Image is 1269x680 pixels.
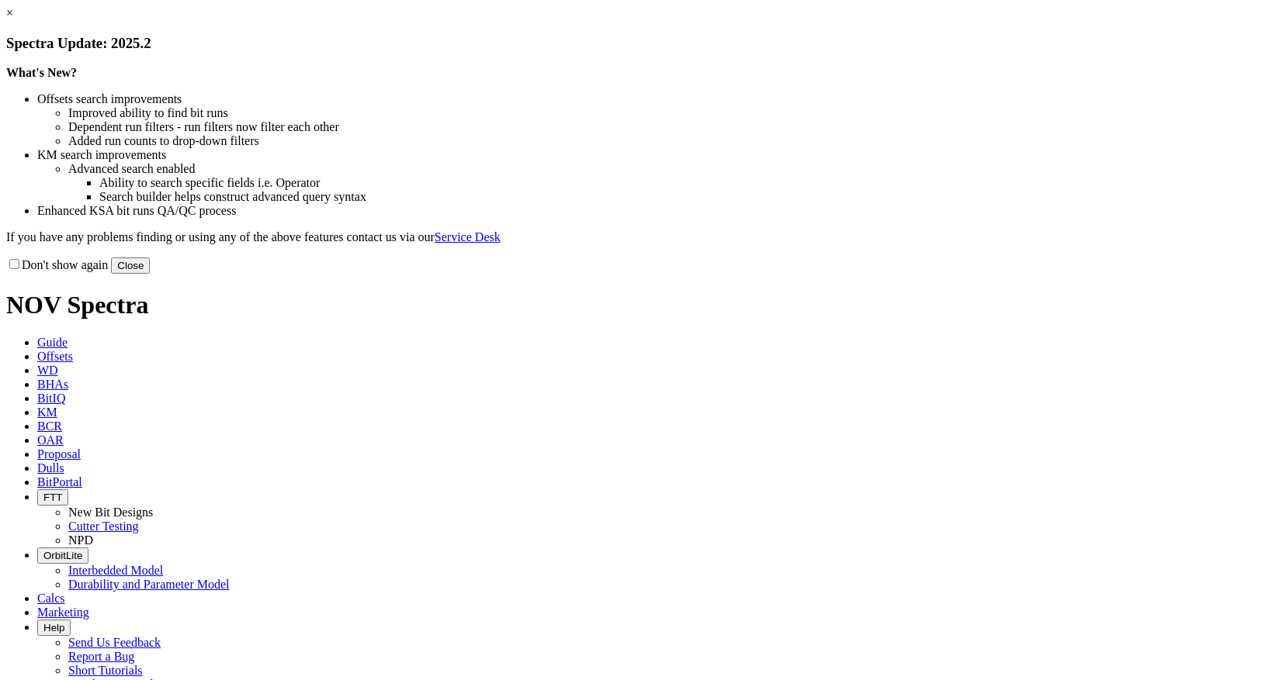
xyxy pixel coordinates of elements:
[37,447,81,461] span: Proposal
[111,257,150,274] button: Close
[68,636,161,649] a: Send Us Feedback
[68,650,134,663] a: Report a Bug
[37,204,1263,218] li: Enhanced KSA bit runs QA/QC process
[37,92,1263,106] li: Offsets search improvements
[99,190,1263,204] li: Search builder helps construct advanced query syntax
[6,258,108,271] label: Don't show again
[6,66,77,79] strong: What's New?
[435,230,501,243] a: Service Desk
[37,433,64,447] span: OAR
[6,291,1263,319] h1: NOV Spectra
[37,592,65,605] span: Calcs
[68,162,1263,176] li: Advanced search enabled
[6,6,13,19] a: ×
[37,406,57,419] span: KM
[37,364,58,377] span: WD
[99,176,1263,190] li: Ability to search specific fields i.e. Operator
[37,419,62,433] span: BCR
[68,506,153,519] a: New Bit Designs
[43,622,64,633] span: Help
[6,230,1263,244] p: If you have any problems finding or using any of the above features contact us via our
[37,475,82,488] span: BitPortal
[68,519,139,533] a: Cutter Testing
[37,606,89,619] span: Marketing
[68,120,1263,134] li: Dependent run filters - run filters now filter each other
[37,378,68,391] span: BHAs
[68,106,1263,120] li: Improved ability to find bit runs
[37,148,1263,162] li: KM search improvements
[37,336,68,349] span: Guide
[37,461,64,475] span: Dulls
[68,134,1263,148] li: Added run counts to drop-down filters
[37,392,65,405] span: BitIQ
[9,259,19,269] input: Don't show again
[68,533,93,547] a: NPD
[6,35,1263,52] h3: Spectra Update: 2025.2
[68,578,230,591] a: Durability and Parameter Model
[68,564,163,577] a: Interbedded Model
[68,664,143,677] a: Short Tutorials
[37,350,73,363] span: Offsets
[43,492,62,503] span: FTT
[43,550,82,561] span: OrbitLite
